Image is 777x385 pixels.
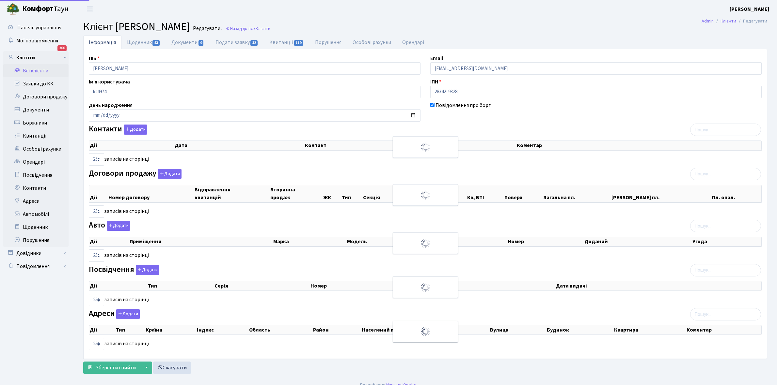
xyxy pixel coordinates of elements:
a: Панель управління [3,21,69,34]
span: 119 [294,40,303,46]
select: записів на сторінці [89,338,104,350]
label: записів на сторінці [89,294,149,306]
a: [PERSON_NAME] [730,5,769,13]
a: Особові рахунки [3,142,69,155]
a: Посвідчення [3,169,69,182]
th: Тип [147,281,214,290]
th: Квартира [613,325,686,334]
th: Дії [89,237,129,246]
label: Посвідчення [89,265,159,275]
span: 12 [250,40,258,46]
a: Адреси [3,195,69,208]
th: Контакт [304,141,516,150]
th: Дії [89,325,115,334]
th: Дії [89,185,108,202]
select: записів на сторінці [89,294,104,306]
a: Орендарі [3,155,69,169]
a: Повідомлення [3,260,69,273]
th: Відправлення квитанцій [194,185,270,202]
th: Секція [362,185,400,202]
a: Скасувати [153,362,191,374]
th: Дата видачі [555,281,761,290]
b: Комфорт [22,4,54,14]
th: Номер [310,281,422,290]
a: Всі клієнти [3,64,69,77]
th: Індекс [196,325,248,334]
th: Приміщення [129,237,273,246]
th: Дії [89,281,147,290]
input: Пошук... [690,264,761,276]
a: Щоденник [121,36,166,49]
a: Порушення [309,36,347,49]
a: Щоденник [3,221,69,234]
input: Пошук... [690,124,761,136]
a: Додати [156,168,182,179]
li: Редагувати [736,18,767,25]
label: записів на сторінці [89,205,149,218]
label: Договори продажу [89,169,182,179]
a: Автомобілі [3,208,69,221]
a: Додати [105,220,130,231]
th: Дата [174,141,304,150]
label: ІПН [430,78,441,86]
th: ЖК [323,185,341,202]
a: Квитанції [3,129,69,142]
input: Пошук... [690,308,761,320]
th: Коментар [686,325,761,334]
th: Модель [346,237,439,246]
button: Зберегти і вийти [83,362,140,374]
span: Зберегти і вийти [96,364,136,371]
a: Боржники [3,116,69,129]
a: Заявки до КК [3,77,69,90]
a: Довідники [3,247,69,260]
th: Поверх [504,185,543,202]
th: Вулиця [489,325,546,334]
label: записів на сторінці [89,338,149,350]
a: Договори продажу [3,90,69,103]
button: Адреси [116,309,140,319]
a: Клієнти [721,18,736,24]
a: Додати [115,308,140,319]
th: Загальна пл. [543,185,610,202]
a: Додати [122,124,147,135]
input: Пошук... [690,220,761,232]
th: Країна [145,325,196,334]
small: Редагувати . [192,25,222,32]
label: Адреси [89,309,140,319]
img: Обробка... [420,238,431,248]
th: Видано [422,281,555,290]
th: Вторинна продаж [270,185,323,202]
label: записів на сторінці [89,249,149,262]
button: Переключити навігацію [82,4,98,14]
th: Дії [89,141,174,150]
select: записів на сторінці [89,153,104,166]
a: Подати заявку [210,36,264,49]
span: Мої повідомлення [16,37,58,44]
th: Населений пункт [361,325,490,334]
th: Марка [273,237,346,246]
span: 43 [152,40,160,46]
div: 200 [57,45,67,51]
th: Номер [507,237,584,246]
span: Таун [22,4,69,15]
button: Договори продажу [158,169,182,179]
th: [PERSON_NAME] пл. [611,185,712,202]
span: 9 [198,40,204,46]
a: Інформація [83,36,121,49]
a: Додати [134,264,159,275]
label: День народження [89,101,133,109]
th: Угода [692,237,761,246]
img: logo.png [7,3,20,16]
th: Будинок [546,325,613,334]
a: Орендарі [397,36,430,49]
a: Квитанції [264,36,309,49]
a: Мої повідомлення200 [3,34,69,47]
button: Контакти [124,125,147,135]
th: Доданий [584,237,692,246]
b: [PERSON_NAME] [730,6,769,13]
a: Документи [3,103,69,116]
label: Email [430,54,443,62]
th: Тип [115,325,145,334]
input: Пошук... [690,168,761,180]
span: Клієнт [PERSON_NAME] [83,19,190,34]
